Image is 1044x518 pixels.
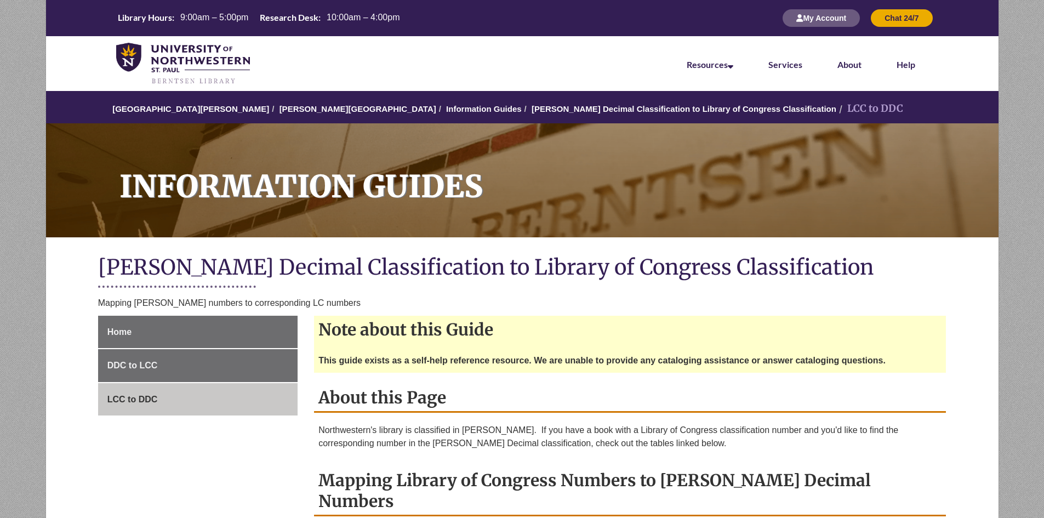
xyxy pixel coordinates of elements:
a: [GEOGRAPHIC_DATA][PERSON_NAME] [112,104,269,113]
span: Home [107,327,132,337]
a: Hours Today [113,12,404,25]
table: Hours Today [113,12,404,24]
a: DDC to LCC [98,349,298,382]
a: Resources [687,59,733,70]
h2: Mapping Library of Congress Numbers to [PERSON_NAME] Decimal Numbers [314,466,946,516]
span: DDC to LCC [107,361,158,370]
button: My Account [783,9,860,27]
a: Information Guides [46,123,999,237]
a: Services [768,59,802,70]
th: Research Desk: [255,12,322,24]
p: Northwestern's library is classified in [PERSON_NAME]. If you have a book with a Library of Congr... [318,424,942,450]
h2: About this Page [314,384,946,413]
a: Chat 24/7 [871,13,932,22]
div: Guide Page Menu [98,316,298,416]
a: Information Guides [446,104,522,113]
span: Mapping [PERSON_NAME] numbers to corresponding LC numbers [98,298,361,308]
h1: [PERSON_NAME] Decimal Classification to Library of Congress Classification [98,254,946,283]
a: [PERSON_NAME][GEOGRAPHIC_DATA] [279,104,436,113]
span: LCC to DDC [107,395,158,404]
li: LCC to DDC [836,101,903,117]
a: My Account [783,13,860,22]
h1: Information Guides [107,123,999,223]
span: 9:00am – 5:00pm [180,13,249,22]
strong: This guide exists as a self-help reference resource. We are unable to provide any cataloging assi... [318,356,886,365]
button: Chat 24/7 [871,9,932,27]
th: Library Hours: [113,12,176,24]
span: 10:00am – 4:00pm [327,13,400,22]
a: LCC to DDC [98,383,298,416]
h2: Note about this Guide [314,316,946,343]
a: [PERSON_NAME] Decimal Classification to Library of Congress Classification [532,104,836,113]
img: UNWSP Library Logo [116,43,250,86]
a: Help [897,59,915,70]
a: Home [98,316,298,349]
a: About [837,59,862,70]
